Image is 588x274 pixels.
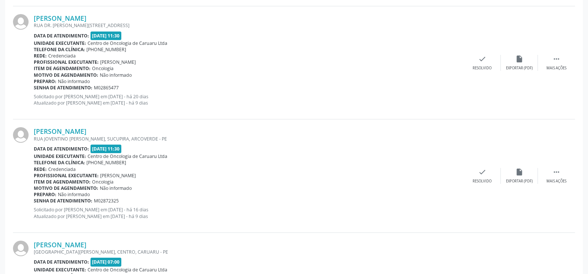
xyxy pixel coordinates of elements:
[92,65,114,72] span: Oncologia
[34,127,86,135] a: [PERSON_NAME]
[546,179,566,184] div: Mais ações
[34,46,85,53] b: Telefone da clínica:
[13,127,29,143] img: img
[478,55,486,63] i: check
[86,46,126,53] span: [PHONE_NUMBER]
[91,258,122,266] span: [DATE] 07:00
[34,72,98,78] b: Motivo de agendamento:
[34,78,56,85] b: Preparo:
[34,14,86,22] a: [PERSON_NAME]
[86,159,126,166] span: [PHONE_NUMBER]
[546,66,566,71] div: Mais ações
[88,40,167,46] span: Centro de Oncologia de Caruaru Ltda
[34,198,92,204] b: Senha de atendimento:
[58,191,90,198] span: Não informado
[34,207,464,219] p: Solicitado por [PERSON_NAME] em [DATE] - há 16 dias Atualizado por [PERSON_NAME] em [DATE] - há 9...
[34,185,98,191] b: Motivo de agendamento:
[34,40,86,46] b: Unidade executante:
[34,172,99,179] b: Profissional executante:
[88,153,167,159] span: Centro de Oncologia de Caruaru Ltda
[100,72,132,78] span: Não informado
[34,146,89,152] b: Data de atendimento:
[506,179,533,184] div: Exportar (PDF)
[58,78,90,85] span: Não informado
[91,145,122,153] span: [DATE] 11:30
[94,85,119,91] span: M02865477
[92,179,114,185] span: Oncologia
[100,172,136,179] span: [PERSON_NAME]
[34,153,86,159] b: Unidade executante:
[34,93,464,106] p: Solicitado por [PERSON_NAME] em [DATE] - há 20 dias Atualizado por [PERSON_NAME] em [DATE] - há 9...
[34,33,89,39] b: Data de atendimento:
[34,136,464,142] div: RUA JOVENTINO [PERSON_NAME], SUCUPIRA, ARCOVERDE - PE
[88,267,167,273] span: Centro de Oncologia de Caruaru Ltda
[515,168,523,176] i: insert_drive_file
[34,241,86,249] a: [PERSON_NAME]
[473,179,492,184] div: Resolvido
[34,22,464,29] div: RUA DR. [PERSON_NAME][STREET_ADDRESS]
[34,249,464,255] div: [GEOGRAPHIC_DATA][PERSON_NAME], CENTRO, CARUARU - PE
[48,53,76,59] span: Credenciada
[48,166,76,172] span: Credenciada
[552,168,561,176] i: 
[515,55,523,63] i: insert_drive_file
[94,198,119,204] span: M02872325
[34,159,85,166] b: Telefone da clínica:
[34,53,47,59] b: Rede:
[13,14,29,30] img: img
[34,85,92,91] b: Senha de atendimento:
[34,191,56,198] b: Preparo:
[478,168,486,176] i: check
[34,259,89,265] b: Data de atendimento:
[34,59,99,65] b: Profissional executante:
[506,66,533,71] div: Exportar (PDF)
[100,185,132,191] span: Não informado
[91,32,122,40] span: [DATE] 11:30
[34,267,86,273] b: Unidade executante:
[13,241,29,256] img: img
[34,179,91,185] b: Item de agendamento:
[552,55,561,63] i: 
[34,65,91,72] b: Item de agendamento:
[473,66,492,71] div: Resolvido
[100,59,136,65] span: [PERSON_NAME]
[34,166,47,172] b: Rede:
